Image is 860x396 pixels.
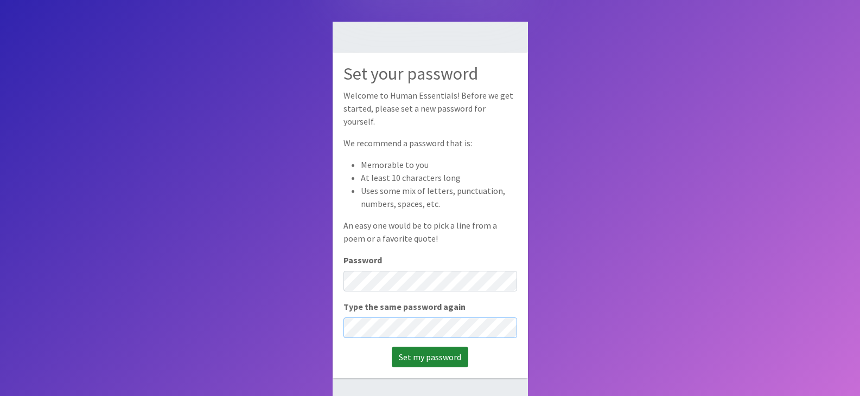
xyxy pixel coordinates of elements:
label: Type the same password again [343,300,466,313]
p: We recommend a password that is: [343,137,517,150]
li: Memorable to you [361,158,517,171]
li: Uses some mix of letters, punctuation, numbers, spaces, etc. [361,184,517,210]
h2: Set your password [343,63,517,84]
p: An easy one would be to pick a line from a poem or a favorite quote! [343,219,517,245]
input: Set my password [392,347,468,367]
label: Password [343,254,382,267]
p: Welcome to Human Essentials! Before we get started, please set a new password for yourself. [343,89,517,128]
li: At least 10 characters long [361,171,517,184]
